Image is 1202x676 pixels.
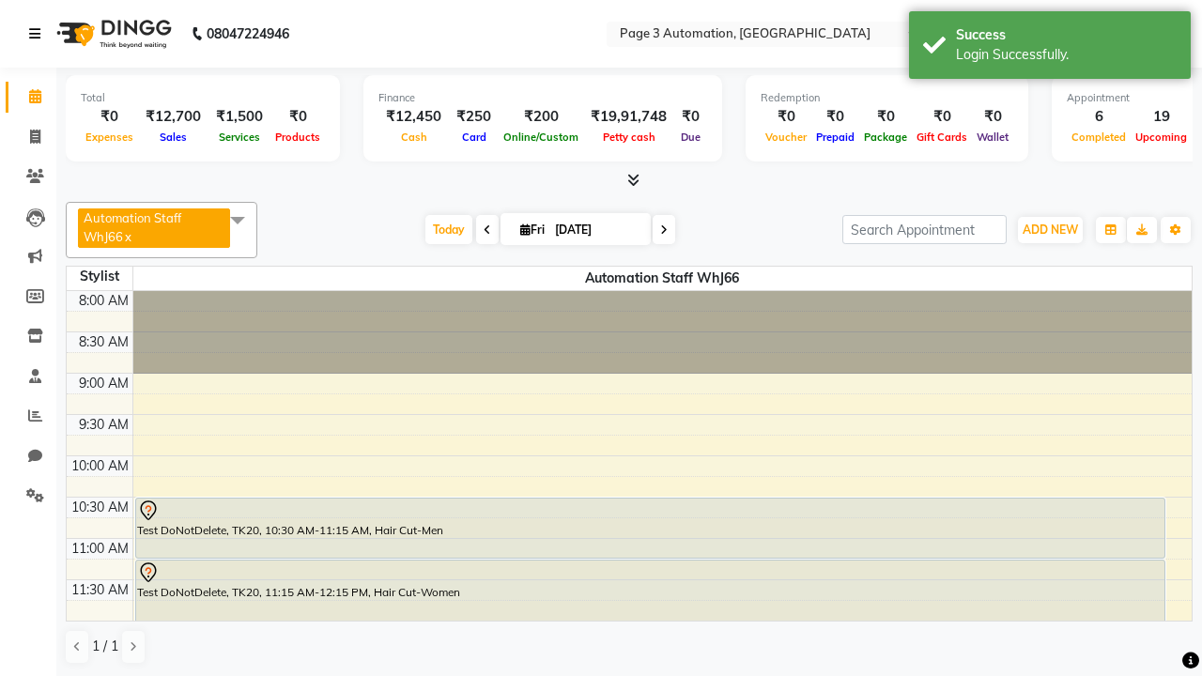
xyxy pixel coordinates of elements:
[761,90,1013,106] div: Redemption
[81,90,325,106] div: Total
[1131,106,1192,128] div: 19
[67,267,132,286] div: Stylist
[136,499,1164,558] div: Test DoNotDelete, TK20, 10:30 AM-11:15 AM, Hair Cut-Men
[761,131,811,144] span: Voucher
[956,45,1177,65] div: Login Successfully.
[81,106,138,128] div: ₹0
[396,131,432,144] span: Cash
[208,106,270,128] div: ₹1,500
[270,131,325,144] span: Products
[972,106,1013,128] div: ₹0
[598,131,660,144] span: Petty cash
[499,131,583,144] span: Online/Custom
[457,131,491,144] span: Card
[378,90,707,106] div: Finance
[75,415,132,435] div: 9:30 AM
[75,332,132,352] div: 8:30 AM
[123,229,131,244] a: x
[516,223,549,237] span: Fri
[674,106,707,128] div: ₹0
[549,216,643,244] input: 2025-10-03
[1067,106,1131,128] div: 6
[214,131,265,144] span: Services
[583,106,674,128] div: ₹19,91,748
[1023,223,1078,237] span: ADD NEW
[75,291,132,311] div: 8:00 AM
[84,210,181,244] span: Automation Staff WhJ66
[155,131,192,144] span: Sales
[449,106,499,128] div: ₹250
[92,637,118,656] span: 1 / 1
[68,539,132,559] div: 11:00 AM
[133,267,1193,290] span: Automation Staff WhJ66
[1131,131,1192,144] span: Upcoming
[378,106,449,128] div: ₹12,450
[136,561,1164,640] div: Test DoNotDelete, TK20, 11:15 AM-12:15 PM, Hair Cut-Women
[1018,217,1083,243] button: ADD NEW
[75,374,132,393] div: 9:00 AM
[676,131,705,144] span: Due
[425,215,472,244] span: Today
[48,8,177,60] img: logo
[499,106,583,128] div: ₹200
[138,106,208,128] div: ₹12,700
[912,131,972,144] span: Gift Cards
[81,131,138,144] span: Expenses
[68,580,132,600] div: 11:30 AM
[811,131,859,144] span: Prepaid
[859,131,912,144] span: Package
[207,8,289,60] b: 08047224946
[68,456,132,476] div: 10:00 AM
[956,25,1177,45] div: Success
[972,131,1013,144] span: Wallet
[1067,131,1131,144] span: Completed
[761,106,811,128] div: ₹0
[912,106,972,128] div: ₹0
[859,106,912,128] div: ₹0
[270,106,325,128] div: ₹0
[811,106,859,128] div: ₹0
[842,215,1007,244] input: Search Appointment
[68,498,132,517] div: 10:30 AM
